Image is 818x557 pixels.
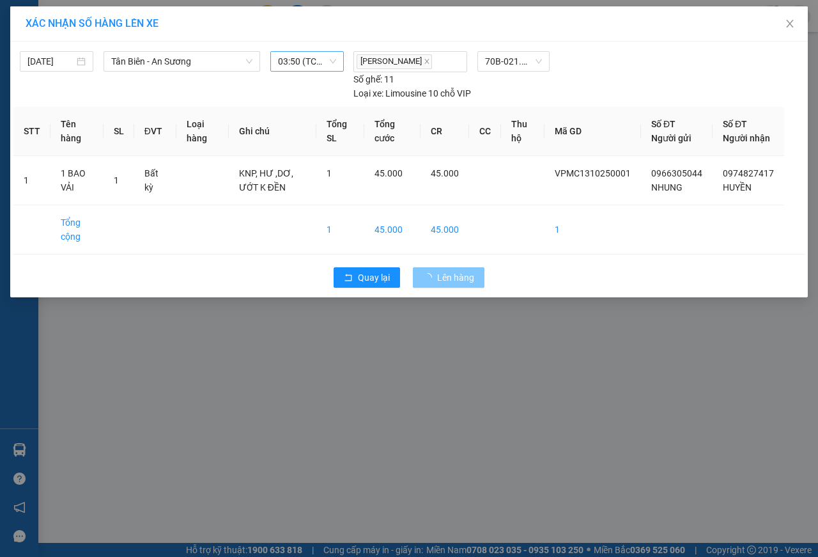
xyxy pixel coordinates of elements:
th: Loại hàng [176,107,229,156]
span: [PERSON_NAME] [357,54,432,69]
img: logo [4,8,61,64]
span: ----------------------------------------- [35,69,157,79]
button: Close [772,6,808,42]
th: Ghi chú [229,107,316,156]
span: Hotline: 19001152 [101,57,157,65]
th: ĐVT [134,107,176,156]
th: STT [13,107,50,156]
span: HUYỀN [723,182,752,192]
span: down [245,58,253,65]
span: Loại xe: [353,86,383,100]
span: In ngày: [4,93,78,100]
td: 45.000 [421,205,469,255]
input: 13/10/2025 [27,54,74,68]
span: Tân Biên - An Sương [111,52,252,71]
th: SL [104,107,134,156]
span: Số ghế: [353,72,382,86]
span: [PERSON_NAME]: [4,82,135,90]
span: rollback [344,273,353,283]
th: Tổng cước [364,107,421,156]
span: 03:40:22 [DATE] [28,93,78,100]
span: Số ĐT [651,119,675,129]
span: close [785,19,795,29]
span: Số ĐT [723,119,747,129]
span: 70B-021.23 [485,52,542,71]
span: 45.000 [374,168,403,178]
td: Bất kỳ [134,156,176,205]
th: CC [469,107,501,156]
div: 11 [353,72,394,86]
td: 1 [316,205,364,255]
span: Người gửi [651,133,691,143]
span: 1 [327,168,332,178]
span: 0974827417 [723,168,774,178]
span: NHUNG [651,182,683,192]
span: XÁC NHẬN SỐ HÀNG LÊN XE [26,17,158,29]
th: Mã GD [544,107,641,156]
span: close [424,58,430,65]
span: Bến xe [GEOGRAPHIC_DATA] [101,20,172,36]
span: loading [423,273,437,282]
td: 1 [13,156,50,205]
span: Quay lại [358,271,390,285]
td: 1 [544,205,641,255]
button: Lên hàng [413,267,484,288]
span: 01 Võ Văn Truyện, KP.1, Phường 2 [101,38,176,54]
td: 1 BAO VẢI [50,156,104,205]
span: 45.000 [431,168,459,178]
span: VPMC1310250001 [555,168,631,178]
span: 1 [114,175,119,185]
strong: ĐỒNG PHƯỚC [101,7,175,18]
td: Tổng cộng [50,205,104,255]
button: rollbackQuay lại [334,267,400,288]
span: Lên hàng [437,271,474,285]
span: KNP, HƯ ,DƠ, ƯỚT K ĐỀN [239,168,293,192]
th: CR [421,107,469,156]
td: 45.000 [364,205,421,255]
span: Người nhận [723,133,770,143]
th: Tên hàng [50,107,104,156]
span: VPMC1310250001 [64,81,136,91]
span: 0966305044 [651,168,702,178]
div: Limousine 10 chỗ VIP [353,86,471,100]
th: Tổng SL [316,107,364,156]
th: Thu hộ [501,107,544,156]
span: 03:50 (TC) - 70B-021.23 [278,52,336,71]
